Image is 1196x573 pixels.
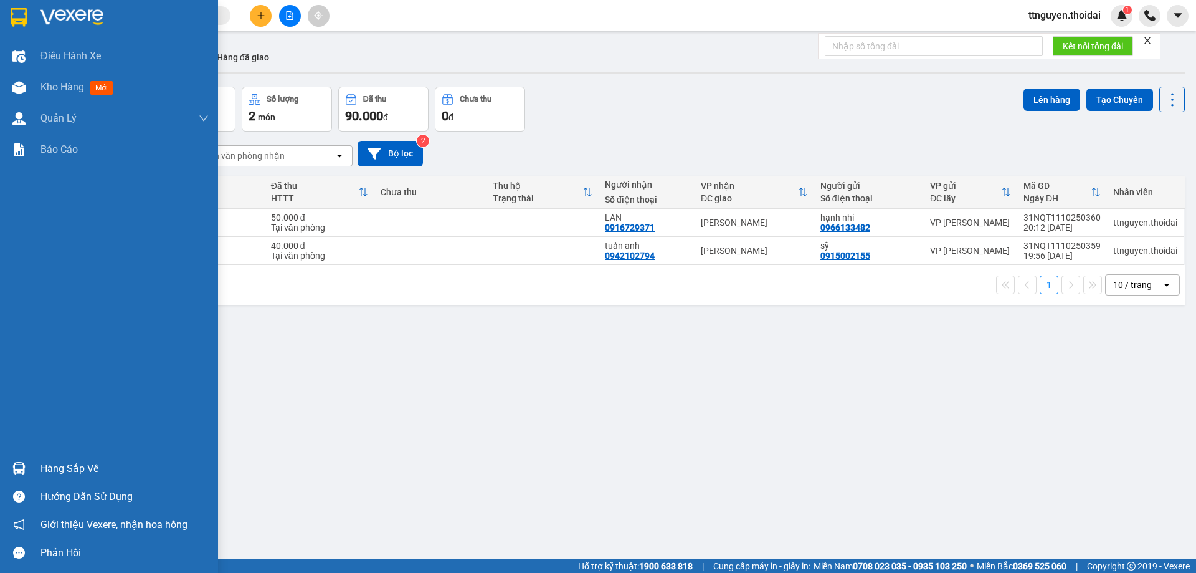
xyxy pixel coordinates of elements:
[1086,89,1153,111] button: Tạo Chuyến
[930,181,1001,191] div: VP gửi
[442,108,448,123] span: 0
[605,223,655,233] div: 0916729371
[40,81,84,93] span: Kho hàng
[639,561,693,571] strong: 1900 633 818
[308,5,330,27] button: aim
[1023,213,1101,223] div: 31NQT1110250360
[820,213,918,223] div: hạnh nhi
[1144,10,1156,21] img: phone-icon
[1123,6,1132,14] sup: 1
[820,223,870,233] div: 0966133482
[930,218,1011,228] div: VP [PERSON_NAME]
[930,193,1001,203] div: ĐC lấy
[1113,246,1177,256] div: ttnguyen.thoidai
[40,48,101,64] span: Điều hành xe
[257,11,265,20] span: plus
[1162,280,1172,290] svg: open
[1017,176,1107,209] th: Toggle SortBy
[249,108,255,123] span: 2
[578,559,693,573] span: Hỗ trợ kỹ thuật:
[1063,39,1123,53] span: Kết nối tổng đài
[701,246,808,256] div: [PERSON_NAME]
[1023,89,1080,111] button: Lên hàng
[199,150,285,162] div: Chọn văn phòng nhận
[1040,276,1058,294] button: 1
[381,187,480,197] div: Chưa thu
[1053,36,1133,56] button: Kết nối tổng đài
[271,223,368,233] div: Tại văn phòng
[199,113,209,123] span: down
[1116,10,1127,21] img: icon-new-feature
[701,218,808,228] div: [PERSON_NAME]
[493,181,582,191] div: Thu hộ
[825,36,1043,56] input: Nhập số tổng đài
[1023,251,1101,261] div: 19:56 [DATE]
[1127,562,1136,571] span: copyright
[279,5,301,27] button: file-add
[11,8,27,27] img: logo-vxr
[338,87,429,132] button: Đã thu90.000đ
[363,95,386,104] div: Đã thu
[267,95,298,104] div: Số lượng
[701,193,798,203] div: ĐC giao
[486,176,599,209] th: Toggle SortBy
[605,213,688,223] div: LAN
[40,142,78,157] span: Báo cáo
[605,251,655,261] div: 0942102794
[1113,187,1177,197] div: Nhân viên
[1125,6,1129,14] span: 1
[605,195,688,205] div: Số điện thoại
[1023,223,1101,233] div: 20:12 [DATE]
[265,176,374,209] th: Toggle SortBy
[258,112,275,122] span: món
[13,547,25,559] span: message
[314,11,323,20] span: aim
[820,251,870,261] div: 0915002155
[1167,5,1189,27] button: caret-down
[250,5,272,27] button: plus
[701,181,798,191] div: VP nhận
[1023,181,1091,191] div: Mã GD
[605,180,688,190] div: Người nhận
[383,112,388,122] span: đ
[12,143,26,156] img: solution-icon
[40,110,77,126] span: Quản Lý
[335,151,344,161] svg: open
[40,517,187,532] span: Giới thiệu Vexere, nhận hoa hồng
[713,559,810,573] span: Cung cấp máy in - giấy in:
[853,561,967,571] strong: 0708 023 035 - 0935 103 250
[435,87,525,132] button: Chưa thu0đ
[12,112,26,125] img: warehouse-icon
[358,141,423,166] button: Bộ lọc
[1172,10,1184,21] span: caret-down
[417,135,429,147] sup: 2
[13,519,25,531] span: notification
[1113,218,1177,228] div: ttnguyen.thoidai
[40,544,209,562] div: Phản hồi
[12,81,26,94] img: warehouse-icon
[977,559,1066,573] span: Miền Bắc
[242,87,332,132] button: Số lượng2món
[695,176,814,209] th: Toggle SortBy
[930,246,1011,256] div: VP [PERSON_NAME]
[702,559,704,573] span: |
[285,11,294,20] span: file-add
[271,251,368,261] div: Tại văn phòng
[40,460,209,478] div: Hàng sắp về
[12,50,26,63] img: warehouse-icon
[1013,561,1066,571] strong: 0369 525 060
[820,241,918,251] div: sỹ
[1018,7,1111,23] span: ttnguyen.thoidai
[448,112,453,122] span: đ
[820,193,918,203] div: Số điện thoại
[1023,241,1101,251] div: 31NQT1110250359
[1143,36,1152,45] span: close
[814,559,967,573] span: Miền Nam
[924,176,1017,209] th: Toggle SortBy
[970,564,974,569] span: ⚪️
[13,491,25,503] span: question-circle
[1113,279,1152,291] div: 10 / trang
[345,108,383,123] span: 90.000
[40,488,209,506] div: Hướng dẫn sử dụng
[1023,193,1091,203] div: Ngày ĐH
